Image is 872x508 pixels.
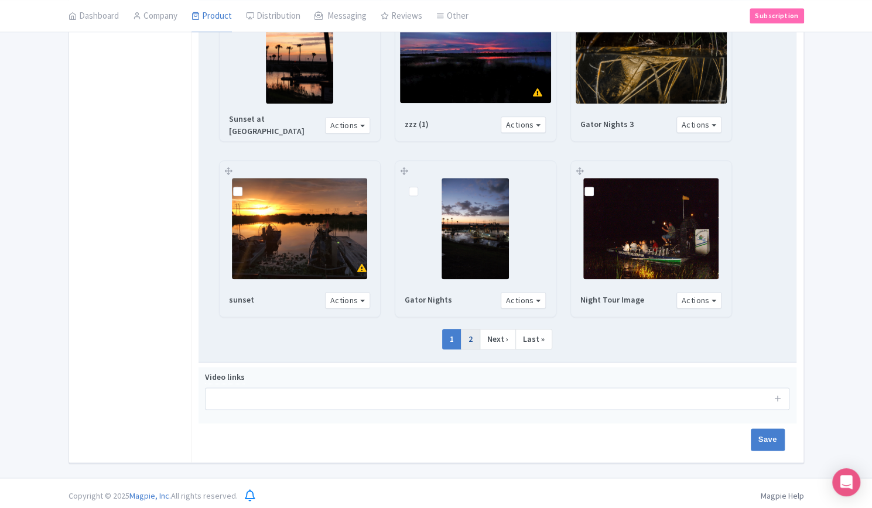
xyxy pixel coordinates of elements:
[400,294,501,306] div: Gator Nights
[515,329,552,350] a: Last »
[501,116,546,133] button: Actions
[325,292,371,309] button: Actions
[325,117,371,134] button: Actions
[676,292,722,309] button: Actions
[480,329,516,350] a: Next ›
[750,8,803,23] a: Subscription
[232,178,367,279] img: 4032x3024px 10.78 MB
[576,2,727,103] img: 4286x2858px 7.8 MB
[832,468,860,496] div: Open Intercom Messenger
[400,3,551,103] img: 960x638px 0.02 MB
[576,294,676,306] div: Night Tour Image
[224,294,325,306] div: sunset
[400,118,501,131] div: zzz (1)
[501,292,546,309] button: Actions
[583,178,719,279] img: 3072x2304px 3.3 MB
[205,372,245,382] span: Video links
[442,178,509,279] img: 2000x3008px 1.45 MB
[61,490,245,502] div: Copyright © 2025 All rights reserved.
[266,2,333,104] img: 2000x3008px 1.44 MB
[751,428,785,451] input: Save
[442,329,461,350] a: 1
[576,118,676,131] div: Gator Nights 3
[129,490,171,501] span: Magpie, Inc.
[676,116,722,133] button: Actions
[761,490,804,501] a: Magpie Help
[461,329,480,350] a: 2
[224,113,325,138] div: Sunset at [GEOGRAPHIC_DATA]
